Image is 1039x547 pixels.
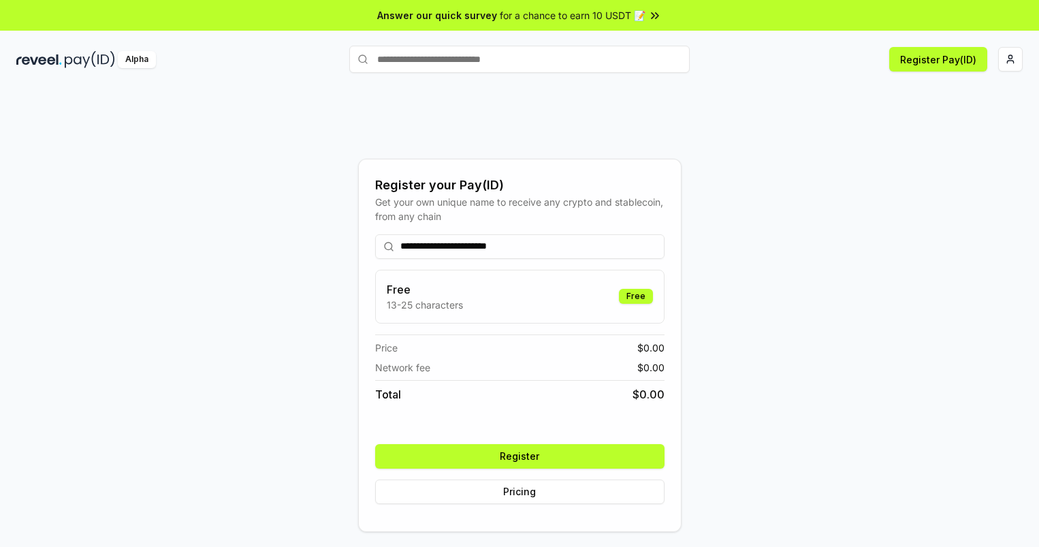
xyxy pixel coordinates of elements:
[387,281,463,298] h3: Free
[375,341,398,355] span: Price
[619,289,653,304] div: Free
[16,51,62,68] img: reveel_dark
[65,51,115,68] img: pay_id
[375,176,665,195] div: Register your Pay(ID)
[375,195,665,223] div: Get your own unique name to receive any crypto and stablecoin, from any chain
[377,8,497,22] span: Answer our quick survey
[375,480,665,504] button: Pricing
[637,360,665,375] span: $ 0.00
[637,341,665,355] span: $ 0.00
[375,386,401,403] span: Total
[375,360,430,375] span: Network fee
[633,386,665,403] span: $ 0.00
[118,51,156,68] div: Alpha
[387,298,463,312] p: 13-25 characters
[889,47,987,72] button: Register Pay(ID)
[375,444,665,469] button: Register
[500,8,645,22] span: for a chance to earn 10 USDT 📝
